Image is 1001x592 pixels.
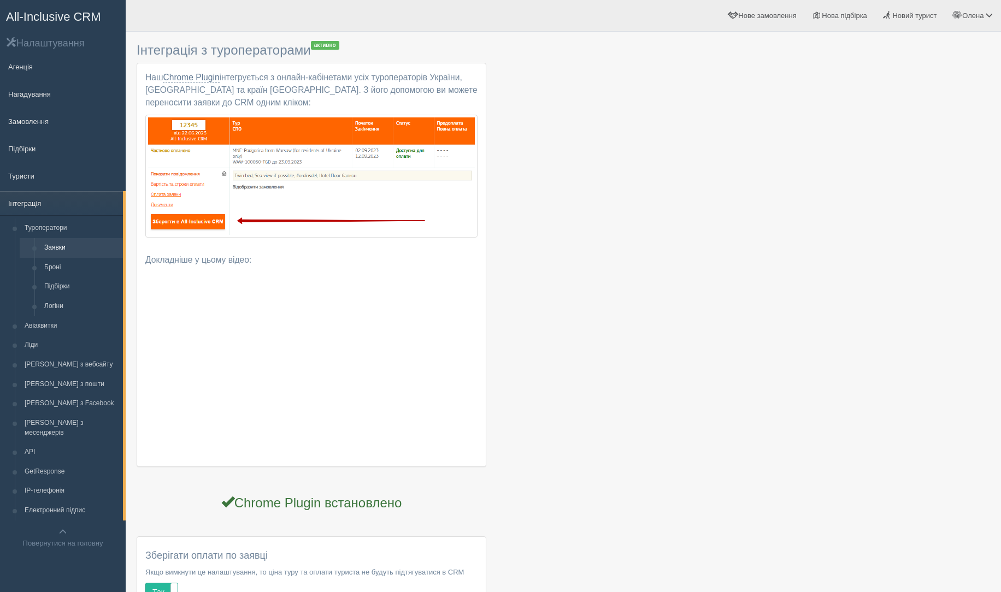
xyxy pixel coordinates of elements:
[145,72,478,109] p: Наш інтегрується з онлайн-кабінетами усіх туроператорів України, [GEOGRAPHIC_DATA] та країн [GEOG...
[39,297,123,316] a: Логіни
[137,494,486,510] h3: Chrome Plugin встановлено
[20,481,123,501] a: IP-телефонія
[20,335,123,355] a: Ліди
[6,10,101,23] span: All-Inclusive CRM
[145,115,478,238] img: contracts.uk.png
[20,316,123,336] a: Авіаквитки
[145,550,478,561] h4: Зберігати оплати по заявці
[1,1,125,31] a: All-Inclusive CRM
[145,567,478,577] p: Якщо вимкнути це налаштування, то ціна туру та оплати туриста не будуть підтягуватися в CRM
[163,73,219,82] a: Chrome Plugin
[311,41,339,50] span: активно
[20,413,123,442] a: [PERSON_NAME] з месенджерів
[962,11,984,20] span: Олена
[20,501,123,520] a: Електронний підпис
[20,218,123,238] a: Туроператори
[39,258,123,277] a: Броні
[20,394,123,413] a: [PERSON_NAME] з Facebook
[20,375,123,394] a: [PERSON_NAME] з пошти
[137,43,486,57] h3: Інтеграція з туроператорами
[892,11,937,20] span: Новий турист
[20,442,123,462] a: API
[39,238,123,258] a: Заявки
[39,277,123,297] a: Підбірки
[145,254,478,267] p: Докладніше у цьому відео:
[738,11,796,20] span: Нове замовлення
[20,462,123,482] a: GetResponse
[822,11,867,20] span: Нова підбірка
[20,355,123,375] a: [PERSON_NAME] з вебсайту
